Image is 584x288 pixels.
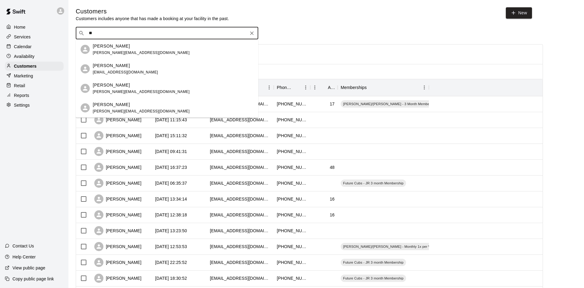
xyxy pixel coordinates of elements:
div: Future Cubs - JR 3 month Membership [341,275,406,282]
div: pbaranauskas@me.com [210,117,271,123]
div: [PERSON_NAME]/[PERSON_NAME] - Monthly 1x per Week [341,243,440,250]
span: [PERSON_NAME]/[PERSON_NAME] - Monthly 1x per Week [341,244,440,249]
button: Sort [319,83,328,92]
a: Customers [5,62,64,71]
div: Future Cubs - JR 3 month Membership [341,180,406,187]
div: [PERSON_NAME] [94,131,141,140]
p: Reports [14,92,29,98]
p: View public page [12,265,45,271]
div: anthonyhuaranga5@gmail.com [210,133,271,139]
div: Phone Number [274,79,310,96]
div: jmelendez1176@gmail.com [210,164,271,170]
p: Customers [14,63,36,69]
p: Availability [14,53,35,59]
p: Customers includes anyone that has made a booking at your facility in the past. [76,16,229,22]
div: [PERSON_NAME] [94,115,141,124]
div: bob damico [81,64,90,73]
span: [EMAIL_ADDRESS][DOMAIN_NAME] [93,70,158,74]
a: Services [5,32,64,41]
div: lmrugel@yahoo.com [210,148,271,155]
div: +19083866111 [277,101,307,107]
button: Menu [420,83,429,92]
p: Services [14,34,31,40]
p: [PERSON_NAME] [93,82,130,88]
div: Email [207,79,274,96]
div: [PERSON_NAME] [94,163,141,172]
span: Future Cubs - JR 3 month Membership [341,260,406,265]
p: Calendar [14,44,32,50]
div: 2025-08-06 16:37:23 [155,164,187,170]
div: Calendar [5,42,64,51]
p: [PERSON_NAME] [93,62,130,69]
div: +15134101699 [277,228,307,234]
p: Home [14,24,26,30]
div: Nicky D'Amico [81,84,90,93]
a: Home [5,23,64,32]
div: Age [310,79,338,96]
div: 2025-06-25 22:25:52 [155,259,187,265]
div: 2025-08-04 13:23:50 [155,228,187,234]
p: [PERSON_NAME] [93,101,130,108]
div: Phone Number [277,79,293,96]
div: +18622287957 [277,196,307,202]
button: Clear [248,29,256,37]
p: Marketing [14,73,33,79]
button: Sort [293,83,301,92]
span: [PERSON_NAME][EMAIL_ADDRESS][DOMAIN_NAME] [93,109,189,113]
h5: Customers [76,7,229,16]
div: Search customers by name or email [76,27,258,39]
div: morahmeredith@gmail.com [210,244,271,250]
div: [PERSON_NAME] [94,226,141,235]
div: cyoung@stiacouture.com [210,259,271,265]
div: Memberships [338,79,429,96]
a: Marketing [5,71,64,80]
p: Retail [14,83,25,89]
div: 2025-08-06 06:35:37 [155,180,187,186]
div: 2025-08-07 09:41:31 [155,148,187,155]
div: Memberships [341,79,367,96]
div: [PERSON_NAME]/[PERSON_NAME] - 3 Month Membership - 2x per week [341,100,462,108]
span: Future Cubs - JR 3 month Membership [341,181,406,186]
div: [PERSON_NAME] [94,179,141,188]
a: Reports [5,91,64,100]
div: 2025-08-05 12:38:18 [155,212,187,218]
div: 2025-08-05 13:34:14 [155,196,187,202]
div: jvoss7204@gmail.com [210,212,271,218]
div: [PERSON_NAME] [94,242,141,251]
div: [PERSON_NAME] [94,274,141,283]
span: [PERSON_NAME]/[PERSON_NAME] - 3 Month Membership - 2x per week [341,101,462,106]
div: Kristen D’Amico [81,103,90,112]
div: Brian DAmico [81,45,90,54]
div: stat721@gmail.com [210,228,271,234]
p: Help Center [12,254,36,260]
a: Availability [5,52,64,61]
div: thejazzmd@gmail.com [210,275,271,281]
div: 48 [330,164,335,170]
div: +19732144319 [277,148,307,155]
button: Menu [310,83,319,92]
div: +12016027088 [277,259,307,265]
div: +12018736283 [277,180,307,186]
div: johncadier13@gmail.com [210,196,271,202]
div: [PERSON_NAME] [94,194,141,204]
div: Age [328,79,335,96]
button: Sort [367,83,375,92]
div: [PERSON_NAME] [94,147,141,156]
div: 2025-08-08 15:11:32 [155,133,187,139]
div: 16 [330,212,335,218]
div: 17 [330,101,335,107]
a: Settings [5,101,64,110]
a: Retail [5,81,64,90]
div: +16463002400 [277,164,307,170]
div: +19737225011 [277,117,307,123]
a: New [506,7,532,19]
p: [PERSON_NAME] [93,43,130,49]
span: [PERSON_NAME][EMAIL_ADDRESS][DOMAIN_NAME] [93,90,189,94]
